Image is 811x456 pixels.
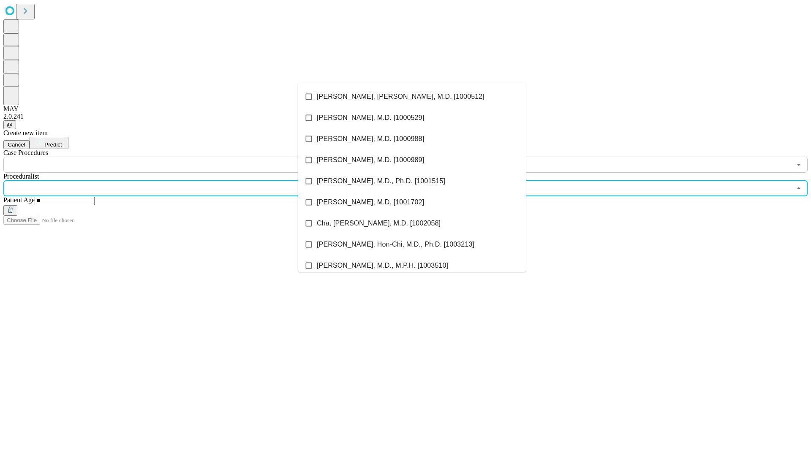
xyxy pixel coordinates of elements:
[3,149,48,156] span: Scheduled Procedure
[8,141,25,148] span: Cancel
[317,134,424,144] span: [PERSON_NAME], M.D. [1000988]
[317,176,445,186] span: [PERSON_NAME], M.D., Ph.D. [1001515]
[317,218,441,228] span: Cha, [PERSON_NAME], M.D. [1002058]
[44,141,62,148] span: Predict
[3,120,16,129] button: @
[3,140,30,149] button: Cancel
[317,239,474,250] span: [PERSON_NAME], Hon-Chi, M.D., Ph.D. [1003213]
[3,196,35,204] span: Patient Age
[317,261,448,271] span: [PERSON_NAME], M.D., M.P.H. [1003510]
[793,159,805,171] button: Open
[793,182,805,194] button: Close
[3,129,48,136] span: Create new item
[3,113,808,120] div: 2.0.241
[317,92,484,102] span: [PERSON_NAME], [PERSON_NAME], M.D. [1000512]
[3,173,39,180] span: Proceduralist
[30,137,68,149] button: Predict
[7,122,13,128] span: @
[317,113,424,123] span: [PERSON_NAME], M.D. [1000529]
[317,155,424,165] span: [PERSON_NAME], M.D. [1000989]
[3,105,808,113] div: MAY
[317,197,424,207] span: [PERSON_NAME], M.D. [1001702]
